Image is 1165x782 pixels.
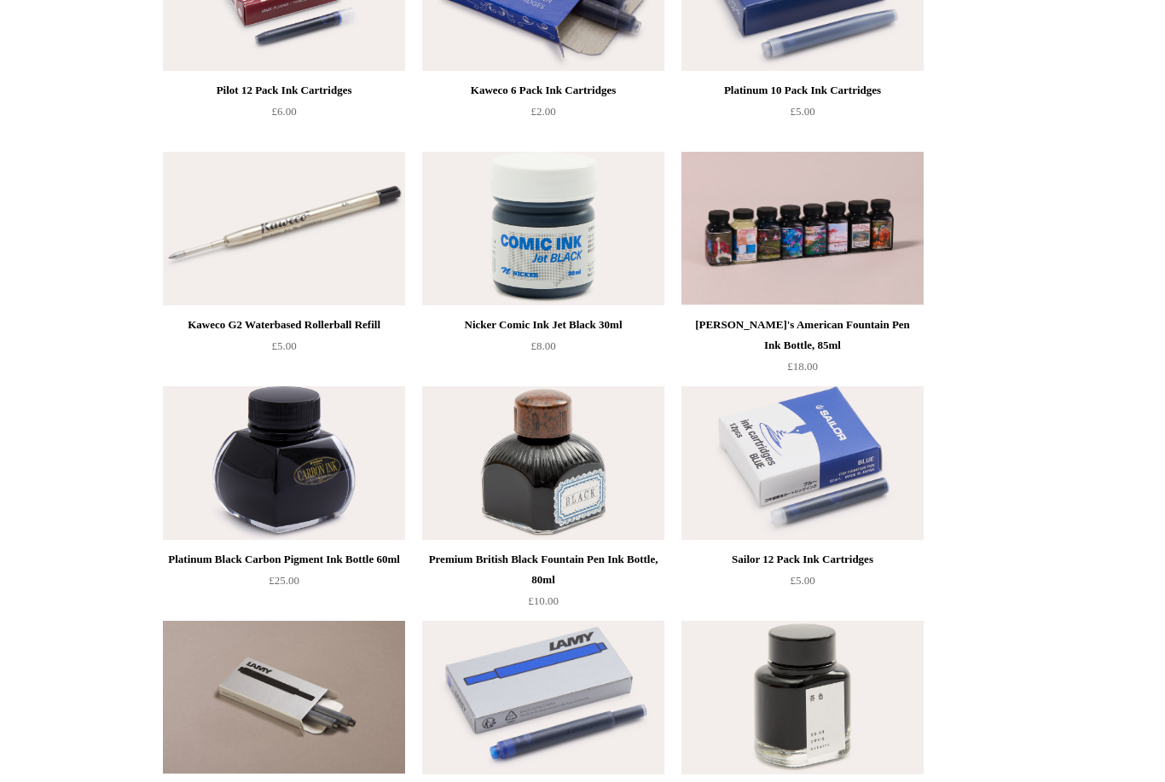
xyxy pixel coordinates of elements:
[681,549,924,619] a: Sailor 12 Pack Ink Cartridges £5.00
[271,339,296,352] span: £5.00
[163,80,405,150] a: Pilot 12 Pack Ink Cartridges £6.00
[163,315,405,385] a: Kaweco G2 Waterbased Rollerball Refill £5.00
[163,152,405,305] a: Kaweco G2 Waterbased Rollerball Refill Kaweco G2 Waterbased Rollerball Refill
[422,621,664,774] a: Lamy 5 Pack Ink Cartridges Lamy 5 Pack Ink Cartridges
[422,315,664,385] a: Nicker Comic Ink Jet Black 30ml £8.00
[681,621,924,774] img: Kyo-no-oto 03 Lime-Black Fountain Pen Ink Bottle, 40ml
[167,80,401,101] div: Pilot 12 Pack Ink Cartridges
[530,105,555,118] span: £2.00
[163,549,405,619] a: Platinum Black Carbon Pigment Ink Bottle 60ml £25.00
[426,315,660,335] div: Nicker Comic Ink Jet Black 30ml
[269,574,299,587] span: £25.00
[686,549,919,570] div: Sailor 12 Pack Ink Cartridges
[422,621,664,774] img: Lamy 5 Pack Ink Cartridges
[686,80,919,101] div: Platinum 10 Pack Ink Cartridges
[681,152,924,305] img: Noodler's American Fountain Pen Ink Bottle, 85ml
[787,360,818,373] span: £18.00
[681,315,924,385] a: [PERSON_NAME]'s American Fountain Pen Ink Bottle, 85ml £18.00
[681,621,924,774] a: Kyo-no-oto 03 Lime-Black Fountain Pen Ink Bottle, 40ml Kyo-no-oto 03 Lime-Black Fountain Pen Ink ...
[422,386,664,540] img: Premium British Black Fountain Pen Ink Bottle, 80ml
[163,621,405,774] a: Black Lamy 5 Pack Ink Cartridges Black Lamy 5 Pack Ink Cartridges
[681,152,924,305] a: Noodler's American Fountain Pen Ink Bottle, 85ml Noodler's American Fountain Pen Ink Bottle, 85ml
[163,621,405,774] img: Black Lamy 5 Pack Ink Cartridges
[163,386,405,540] a: Platinum Black Carbon Pigment Ink Bottle 60ml Platinum Black Carbon Pigment Ink Bottle 60ml
[271,105,296,118] span: £6.00
[686,315,919,356] div: [PERSON_NAME]'s American Fountain Pen Ink Bottle, 85ml
[426,80,660,101] div: Kaweco 6 Pack Ink Cartridges
[167,315,401,335] div: Kaweco G2 Waterbased Rollerball Refill
[422,80,664,150] a: Kaweco 6 Pack Ink Cartridges £2.00
[681,80,924,150] a: Platinum 10 Pack Ink Cartridges £5.00
[422,549,664,619] a: Premium British Black Fountain Pen Ink Bottle, 80ml £10.00
[167,549,401,570] div: Platinum Black Carbon Pigment Ink Bottle 60ml
[790,105,814,118] span: £5.00
[163,152,405,305] img: Kaweco G2 Waterbased Rollerball Refill
[790,574,814,587] span: £5.00
[681,386,924,540] img: Sailor 12 Pack Ink Cartridges
[530,339,555,352] span: £8.00
[422,152,664,305] img: Nicker Comic Ink Jet Black 30ml
[163,386,405,540] img: Platinum Black Carbon Pigment Ink Bottle 60ml
[528,594,559,607] span: £10.00
[422,386,664,540] a: Premium British Black Fountain Pen Ink Bottle, 80ml Premium British Black Fountain Pen Ink Bottle...
[422,152,664,305] a: Nicker Comic Ink Jet Black 30ml Nicker Comic Ink Jet Black 30ml
[426,549,660,590] div: Premium British Black Fountain Pen Ink Bottle, 80ml
[681,386,924,540] a: Sailor 12 Pack Ink Cartridges Sailor 12 Pack Ink Cartridges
